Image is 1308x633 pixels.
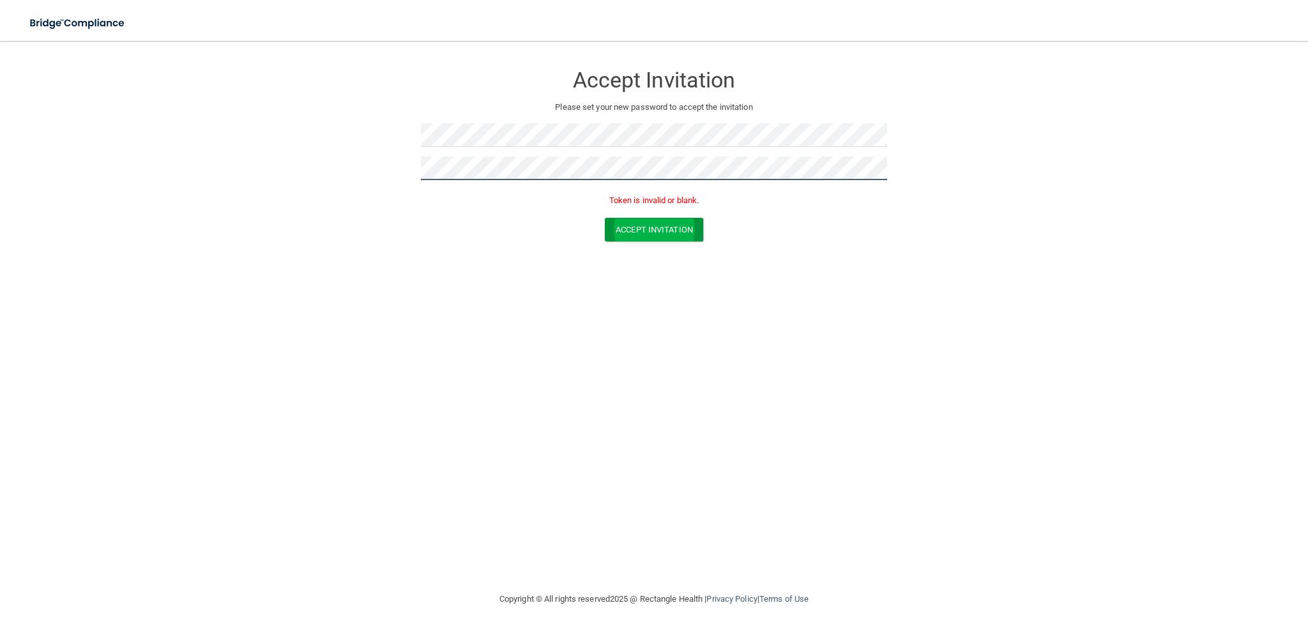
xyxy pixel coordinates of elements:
[706,594,757,604] a: Privacy Policy
[421,68,887,92] h3: Accept Invitation
[430,100,878,115] p: Please set your new password to accept the invitation
[19,10,137,36] img: bridge_compliance_login_screen.278c3ca4.svg
[759,594,809,604] a: Terms of Use
[605,218,703,241] button: Accept Invitation
[421,193,887,208] p: Token is invalid or blank.
[421,579,887,620] div: Copyright © All rights reserved 2025 @ Rectangle Health | |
